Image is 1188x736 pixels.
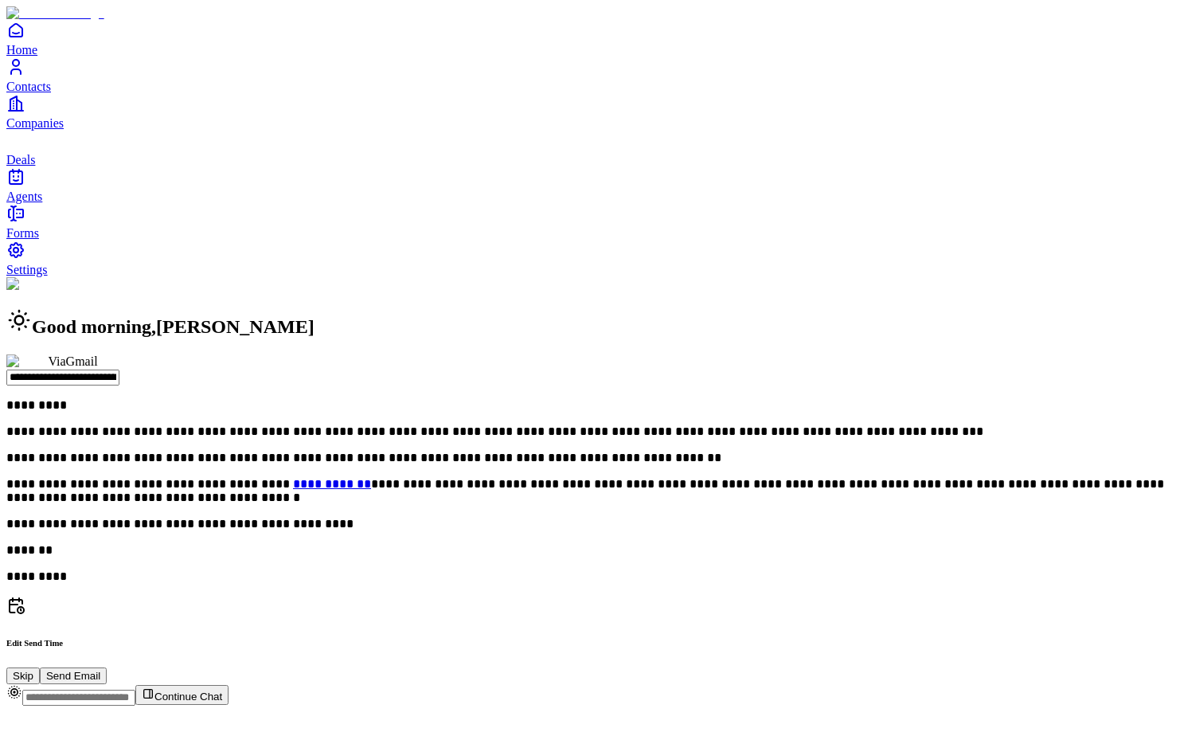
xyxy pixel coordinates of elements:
span: Companies [6,116,64,130]
button: Continue Chat [135,685,229,705]
div: Continue Chat [6,684,1182,706]
button: Skip [6,667,40,684]
span: Continue Chat [154,691,222,703]
h6: Edit Send Time [6,638,1182,648]
a: Companies [6,94,1182,130]
h2: Good morning , [PERSON_NAME] [6,307,1182,338]
span: Agents [6,190,42,203]
a: Settings [6,241,1182,276]
img: gmail [6,354,48,369]
a: Agents [6,167,1182,203]
button: Send Email [40,667,107,684]
span: Contacts [6,80,51,93]
img: Item Brain Logo [6,6,104,21]
span: Home [6,43,37,57]
span: Deals [6,153,35,166]
a: Forms [6,204,1182,240]
a: Home [6,21,1182,57]
a: deals [6,131,1182,166]
img: Background [6,277,81,292]
span: Forms [6,226,39,240]
span: Via Gmail [48,354,97,368]
a: Contacts [6,57,1182,93]
span: Settings [6,263,48,276]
